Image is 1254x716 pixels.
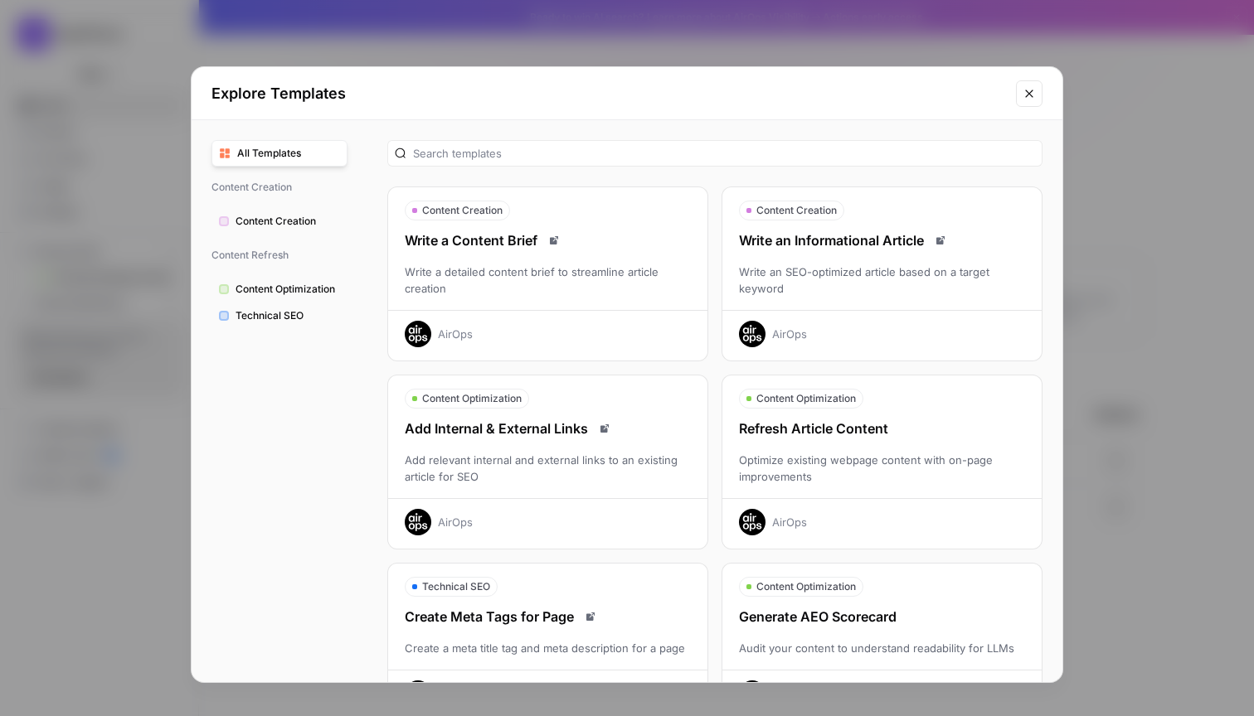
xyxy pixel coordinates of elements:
a: Read docs [581,607,600,626]
div: AirOps [772,326,807,342]
a: Read docs [931,230,950,250]
button: Content Optimization [211,276,348,302]
div: AirOps [438,326,473,342]
div: Create a meta title tag and meta description for a page [388,640,707,656]
h2: Explore Templates [211,82,1006,105]
span: Content Creation [211,173,348,201]
span: Content Refresh [211,241,348,269]
button: Close modal [1016,80,1043,107]
div: Generate AEO Scorecard [722,607,1042,626]
div: Add relevant internal and external links to an existing article for SEO [388,452,707,485]
span: Content Creation [756,203,837,218]
button: Content CreationWrite a Content BriefRead docsWrite a detailed content brief to streamline articl... [387,186,708,361]
span: Content Creation [422,203,503,218]
span: Content Optimization [236,282,340,297]
span: Content Creation [236,214,340,229]
div: Write an Informational Article [722,230,1042,250]
button: All Templates [211,140,348,167]
input: Search templates [413,145,1035,162]
a: Read docs [595,418,615,438]
span: All Templates [237,146,340,161]
span: Content Optimization [756,579,856,594]
a: Read docs [544,230,564,250]
div: Create Meta Tags for Page [388,607,707,626]
div: Add Internal & External Links [388,418,707,438]
div: Refresh Article Content [722,418,1042,438]
span: Content Optimization [422,391,522,406]
div: Write an SEO-optimized article based on a target keyword [722,264,1042,297]
button: Content OptimizationAdd Internal & External LinksRead docsAdd relevant internal and external link... [387,375,708,549]
button: Content CreationWrite an Informational ArticleRead docsWrite an SEO-optimized article based on a ... [722,186,1043,361]
div: Audit your content to understand readability for LLMs [722,640,1042,656]
span: Technical SEO [236,308,340,323]
span: Technical SEO [422,579,490,594]
button: Content Creation [211,208,348,235]
div: Write a Content Brief [388,230,707,250]
div: Optimize existing webpage content with on-page improvements [722,452,1042,485]
button: Content OptimizationRefresh Article ContentOptimize existing webpage content with on-page improve... [722,375,1043,549]
span: Content Optimization [756,391,856,406]
button: Technical SEO [211,302,348,329]
div: AirOps [438,514,473,530]
div: Write a detailed content brief to streamline article creation [388,264,707,297]
div: AirOps [772,514,807,530]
